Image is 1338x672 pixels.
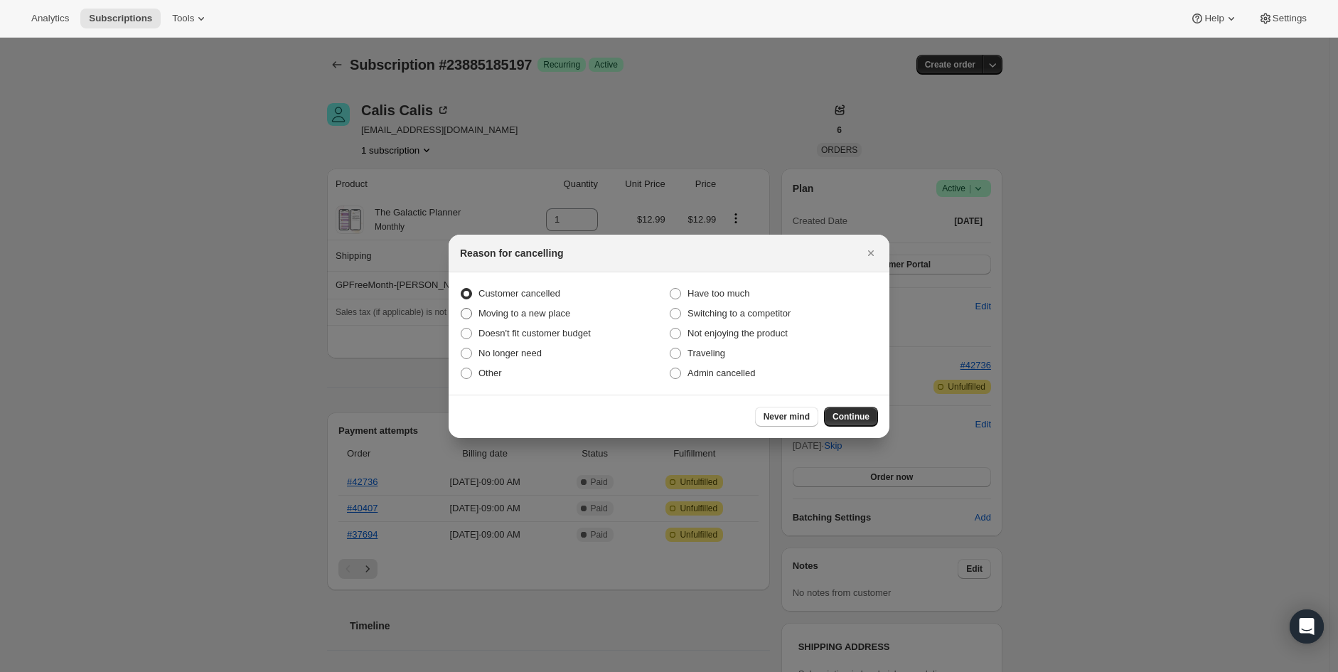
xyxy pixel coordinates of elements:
button: Analytics [23,9,77,28]
span: Settings [1273,13,1307,24]
span: Traveling [687,348,725,358]
span: Other [478,368,502,378]
span: Have too much [687,288,749,299]
span: Admin cancelled [687,368,755,378]
span: No longer need [478,348,542,358]
span: Continue [833,411,869,422]
button: Settings [1250,9,1315,28]
h2: Reason for cancelling [460,246,563,260]
span: Never mind [764,411,810,422]
span: Analytics [31,13,69,24]
button: Close [861,243,881,263]
span: Help [1204,13,1224,24]
button: Never mind [755,407,818,427]
div: Open Intercom Messenger [1290,609,1324,644]
span: Customer cancelled [478,288,560,299]
button: Help [1182,9,1246,28]
span: Subscriptions [89,13,152,24]
span: Tools [172,13,194,24]
span: Not enjoying the product [687,328,788,338]
button: Continue [824,407,878,427]
button: Tools [164,9,217,28]
span: Switching to a competitor [687,308,791,319]
span: Moving to a new place [478,308,570,319]
button: Subscriptions [80,9,161,28]
span: Doesn't fit customer budget [478,328,591,338]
